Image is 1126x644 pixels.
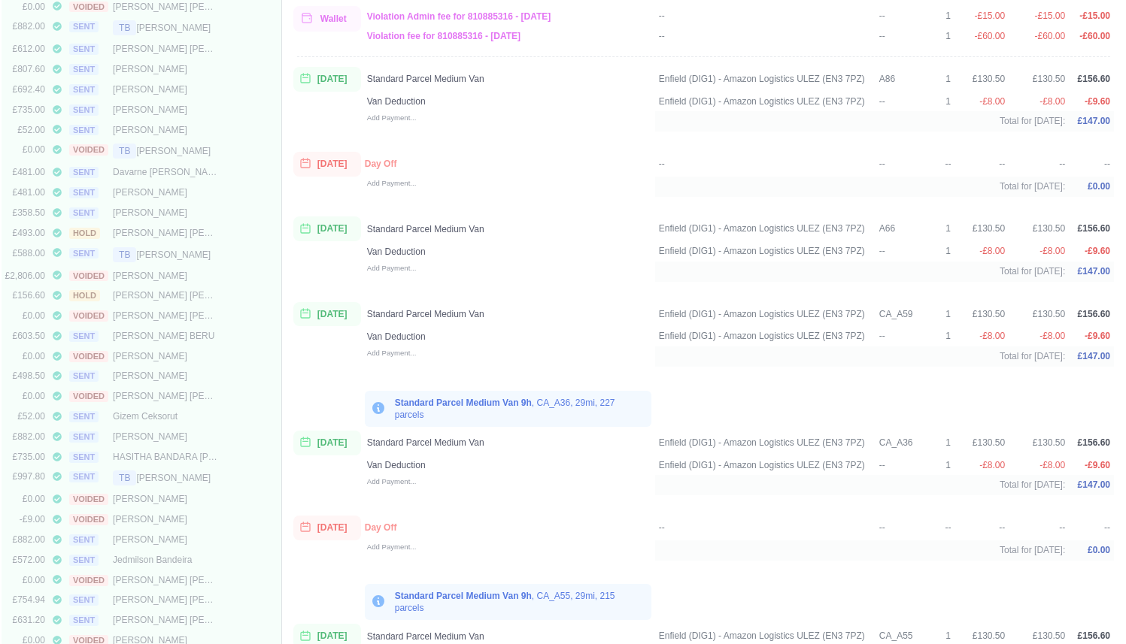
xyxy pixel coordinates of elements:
td: £572.00 [2,550,49,570]
span: sent [69,331,99,342]
td: £156.60 [2,286,49,306]
div: [PERSON_NAME] [113,104,218,116]
span: sent [69,207,99,219]
span: voided [69,575,108,586]
span: voided [69,310,108,322]
div: [PERSON_NAME] [113,207,218,219]
span: sent [69,471,99,482]
div: [PERSON_NAME] [113,513,218,526]
td: £692.40 [2,80,49,100]
span: sent [69,555,99,566]
span: voided [69,2,108,13]
td: £0.00 [2,140,49,162]
div: [PERSON_NAME] [113,493,218,506]
span: hold [69,228,100,239]
td: £631.20 [2,610,49,630]
span: sent [69,167,99,178]
span: sent [69,248,99,259]
span: TB [113,470,136,485]
div: [PERSON_NAME] [PERSON_NAME] [113,594,218,606]
div: [PERSON_NAME] [113,186,218,199]
span: sent [69,594,99,606]
div: [PERSON_NAME] [113,124,218,137]
div: [PERSON_NAME] [PERSON_NAME] [113,390,218,403]
div: [PERSON_NAME] [PERSON_NAME] [113,227,218,240]
td: £807.60 [2,59,49,80]
div: [PERSON_NAME] [PERSON_NAME] [113,43,218,56]
div: [PERSON_NAME] [113,534,218,546]
span: sent [69,411,99,422]
span: sent [69,187,99,198]
td: £735.00 [2,447,49,467]
span: TB [113,20,136,35]
span: sent [69,125,99,136]
td: £358.50 [2,203,49,223]
td: £882.00 [2,427,49,447]
div: [PERSON_NAME] [113,144,218,159]
td: £2,806.00 [2,266,49,286]
td: £588.00 [2,243,49,266]
span: sent [69,431,99,443]
span: sent [69,104,99,116]
td: £0.00 [2,570,49,591]
span: voided [69,391,108,402]
span: sent [69,44,99,55]
div: [PERSON_NAME] [113,350,218,363]
div: [PERSON_NAME] [113,270,218,283]
span: voided [69,494,108,505]
span: sent [69,452,99,463]
span: TB [113,247,136,262]
span: sent [69,64,99,75]
span: hold [69,290,100,301]
span: voided [69,351,108,362]
td: £882.00 [2,530,49,550]
span: sent [69,534,99,546]
div: [PERSON_NAME] [113,431,218,443]
div: HASITHA BANDARA [PERSON_NAME] [113,451,218,464]
span: TB [113,144,136,159]
div: [PERSON_NAME] BERU [113,330,218,343]
div: [PERSON_NAME] [113,20,218,35]
td: £882.00 [2,17,49,39]
span: voided [69,514,108,525]
td: £0.00 [2,346,49,367]
div: [PERSON_NAME] [113,63,218,76]
td: £754.94 [2,590,49,610]
td: £52.00 [2,120,49,141]
span: sent [69,21,99,32]
td: £997.80 [2,467,49,489]
td: £481.00 [2,162,49,183]
td: £481.00 [2,183,49,203]
span: voided [69,271,108,282]
td: £0.00 [2,489,49,509]
div: [PERSON_NAME] [PERSON_NAME] [113,1,218,14]
div: [PERSON_NAME] [113,83,218,96]
td: £603.50 [2,326,49,346]
div: Gizem Ceksorut [113,410,218,423]
div: [PERSON_NAME] [PERSON_NAME] [113,310,218,322]
div: [PERSON_NAME] [PERSON_NAME] [113,614,218,627]
td: £493.00 [2,223,49,243]
td: £0.00 [2,306,49,326]
div: Jedmilson Bandeira [113,554,218,567]
span: sent [69,370,99,382]
span: voided [69,144,108,156]
td: £735.00 [2,100,49,120]
td: £52.00 [2,407,49,427]
div: [PERSON_NAME] [113,470,218,485]
div: [PERSON_NAME] [PERSON_NAME] [113,574,218,587]
iframe: Chat Widget [1051,572,1126,644]
td: -£9.00 [2,509,49,530]
td: £0.00 [2,386,49,407]
div: Davarne [PERSON_NAME] [PERSON_NAME] [113,166,218,179]
div: [PERSON_NAME] [113,370,218,382]
div: [PERSON_NAME] [PERSON_NAME] [113,289,218,302]
span: sent [69,84,99,95]
td: £498.50 [2,366,49,386]
td: £612.00 [2,39,49,59]
div: [PERSON_NAME] [113,247,218,262]
span: sent [69,615,99,626]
